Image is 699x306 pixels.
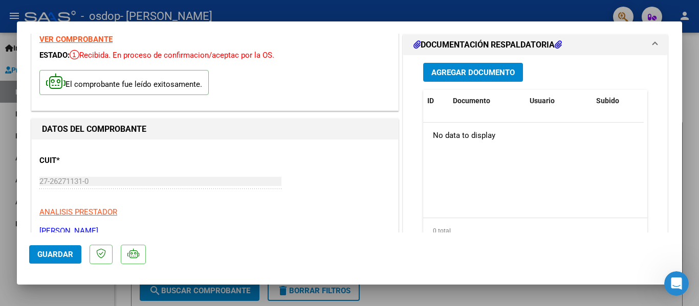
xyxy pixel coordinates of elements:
p: [PERSON_NAME] [39,225,390,237]
span: Inicio [40,238,62,245]
span: Guardar [37,250,73,259]
datatable-header-cell: Acción [643,90,694,112]
div: Envíanos un mensaje [10,120,194,148]
h1: DOCUMENTACIÓN RESPALDATORIA [413,39,562,51]
div: No data to display [423,123,644,148]
button: Guardar [29,245,81,264]
p: CUIT [39,155,145,167]
mat-expansion-panel-header: DOCUMENTACIÓN RESPALDATORIA [403,35,667,55]
span: Subido [596,97,619,105]
p: Necesitás ayuda? [20,90,184,107]
span: Mensajes [137,238,170,245]
datatable-header-cell: Documento [449,90,526,112]
span: Recibida. En proceso de confirmacion/aceptac por la OS. [70,51,274,60]
span: Usuario [530,97,555,105]
strong: DATOS DEL COMPROBANTE [42,124,146,134]
datatable-header-cell: Usuario [526,90,592,112]
span: ID [427,97,434,105]
span: ANALISIS PRESTADOR [39,207,117,217]
a: VER COMPROBANTE [39,35,113,44]
div: Cerrar [176,16,194,35]
p: Hola! . [20,73,184,90]
span: ESTADO: [39,51,70,60]
button: Agregar Documento [423,63,523,82]
datatable-header-cell: Subido [592,90,643,112]
button: Mensajes [102,212,205,253]
div: 0 total [423,218,647,244]
p: El comprobante fue leído exitosamente. [39,70,209,95]
div: DOCUMENTACIÓN RESPALDATORIA [403,55,667,267]
span: Agregar Documento [431,68,515,77]
div: Envíanos un mensaje [21,129,171,139]
span: Documento [453,97,490,105]
iframe: Intercom live chat [664,271,689,296]
datatable-header-cell: ID [423,90,449,112]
